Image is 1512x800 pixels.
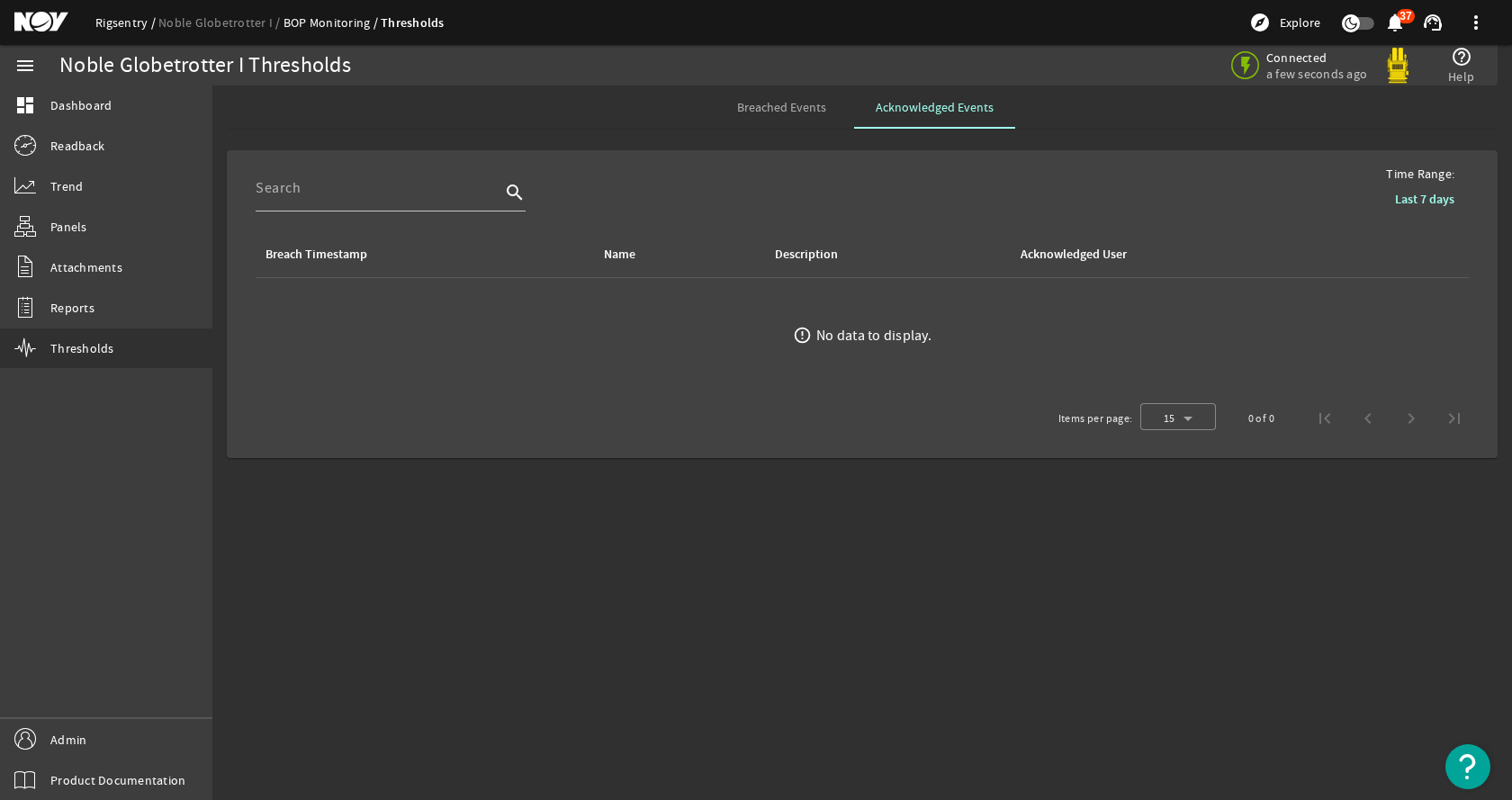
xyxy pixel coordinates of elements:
span: Admin [50,731,86,749]
mat-icon: notifications [1384,12,1406,33]
span: Connected [1266,49,1367,66]
span: Help [1448,67,1474,85]
span: Dashboard [50,96,112,114]
span: Time Range: [1372,165,1469,183]
mat-icon: support_agent [1422,12,1444,33]
div: Breach Timestamp [265,245,367,265]
div: Name [604,245,635,265]
div: No data to display. [816,327,931,345]
button: more_vert [1454,1,1498,44]
button: Last 7 days [1381,183,1469,215]
mat-icon: error_outline [793,326,812,345]
mat-icon: help_outline [1451,46,1472,67]
span: a few seconds ago [1266,66,1367,82]
span: Breached Events [737,101,826,113]
span: Reports [50,299,94,317]
a: Rigsentry [95,14,158,31]
input: Search [256,177,500,199]
div: Items per page: [1058,409,1133,427]
div: Acknowledged User [1018,245,1345,265]
span: Trend [50,177,83,195]
div: Description [772,245,996,265]
i: search [504,182,526,203]
a: Noble Globetrotter I [158,14,283,31]
b: Last 7 days [1395,191,1454,208]
mat-icon: dashboard [14,94,36,116]
div: Noble Globetrotter I Thresholds [59,57,351,75]
span: Thresholds [50,339,114,357]
div: Name [601,245,751,265]
span: Readback [50,137,104,155]
mat-icon: menu [14,55,36,76]
mat-icon: explore [1249,12,1271,33]
span: Acknowledged Events [876,101,994,113]
div: Breach Timestamp [263,245,580,265]
button: 37 [1385,13,1404,32]
a: BOP Monitoring [283,14,381,31]
div: Description [775,245,838,265]
span: Product Documentation [50,771,185,789]
span: Explore [1280,13,1320,31]
button: Explore [1242,8,1327,37]
div: 0 of 0 [1248,409,1274,427]
span: Attachments [50,258,122,276]
div: Acknowledged User [1021,245,1127,265]
button: Open Resource Center [1445,744,1490,789]
span: Panels [50,218,87,236]
img: Yellowpod.svg [1380,48,1416,84]
a: Thresholds [381,14,445,31]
